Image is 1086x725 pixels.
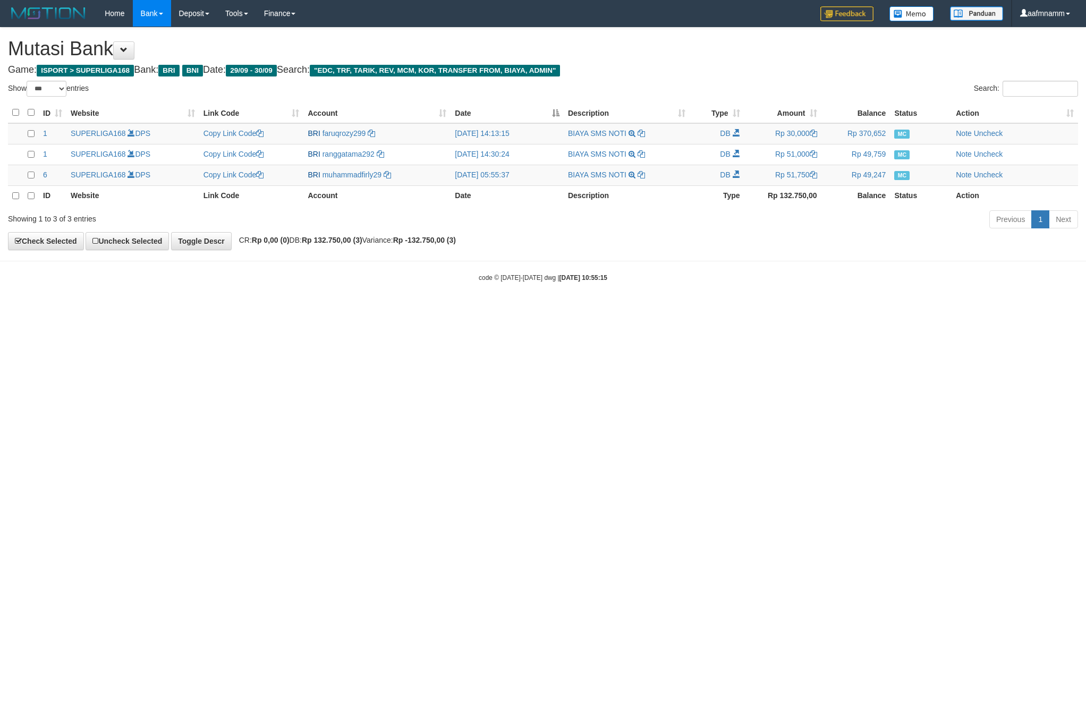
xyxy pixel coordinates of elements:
[1031,210,1049,228] a: 1
[27,81,66,97] select: Showentries
[384,170,391,179] a: Copy muhammadfirly29 to clipboard
[451,165,564,185] td: [DATE] 05:55:37
[638,170,645,179] a: Copy BIAYA SMS NOTI to clipboard
[568,170,626,179] a: BIAYA SMS NOTI
[451,123,564,144] td: [DATE] 14:13:15
[889,6,934,21] img: Button%20Memo.svg
[8,232,84,250] a: Check Selected
[37,65,134,76] span: ISPORT > SUPERLIGA168
[303,103,451,123] th: Account: activate to sort column ascending
[744,103,821,123] th: Amount: activate to sort column ascending
[952,103,1078,123] th: Action: activate to sort column ascending
[308,150,320,158] span: BRI
[234,236,456,244] span: CR: DB: Variance:
[308,129,320,138] span: BRI
[956,150,972,158] a: Note
[323,150,375,158] a: ranggatama292
[252,236,290,244] strong: Rp 0,00 (0)
[86,232,169,250] a: Uncheck Selected
[894,171,910,180] span: Manually Checked by: aafKayli
[974,81,1078,97] label: Search:
[638,150,645,158] a: Copy BIAYA SMS NOTI to clipboard
[821,144,890,165] td: Rp 49,759
[303,185,451,206] th: Account
[720,150,730,158] span: DB
[568,129,626,138] a: BIAYA SMS NOTI
[720,170,730,179] span: DB
[638,129,645,138] a: Copy BIAYA SMS NOTI to clipboard
[43,150,47,158] span: 1
[43,129,47,138] span: 1
[66,103,199,123] th: Website: activate to sort column ascending
[479,274,607,282] small: code © [DATE]-[DATE] dwg |
[894,130,910,139] span: Manually Checked by: aafmnamm
[564,103,690,123] th: Description: activate to sort column ascending
[810,150,817,158] a: Copy Rp 51,000 to clipboard
[71,150,126,158] a: SUPERLIGA168
[71,129,126,138] a: SUPERLIGA168
[226,65,277,76] span: 29/09 - 30/09
[744,165,821,185] td: Rp 51,750
[559,274,607,282] strong: [DATE] 10:55:15
[810,170,817,179] a: Copy Rp 51,750 to clipboard
[171,232,232,250] a: Toggle Descr
[8,38,1078,59] h1: Mutasi Bank
[39,185,66,206] th: ID
[66,185,199,206] th: Website
[720,129,730,138] span: DB
[821,103,890,123] th: Balance
[39,103,66,123] th: ID: activate to sort column ascending
[8,81,89,97] label: Show entries
[564,185,690,206] th: Description
[203,129,264,138] a: Copy Link Code
[43,170,47,179] span: 6
[310,65,561,76] span: "EDC, TRF, TARIK, REV, MCM, KOR, TRANSFER FROM, BIAYA, ADMIN"
[66,123,199,144] td: DPS
[451,185,564,206] th: Date
[451,144,564,165] td: [DATE] 14:30:24
[956,129,972,138] a: Note
[956,170,972,179] a: Note
[744,144,821,165] td: Rp 51,000
[890,103,952,123] th: Status
[821,185,890,206] th: Balance
[199,103,304,123] th: Link Code: activate to sort column ascending
[368,129,375,138] a: Copy faruqrozy299 to clipboard
[66,144,199,165] td: DPS
[377,150,384,158] a: Copy ranggatama292 to clipboard
[744,123,821,144] td: Rp 30,000
[1049,210,1078,228] a: Next
[890,185,952,206] th: Status
[810,129,817,138] a: Copy Rp 30,000 to clipboard
[974,129,1003,138] a: Uncheck
[199,185,304,206] th: Link Code
[894,150,910,159] span: Manually Checked by: aafmnamm
[8,209,445,224] div: Showing 1 to 3 of 3 entries
[203,170,264,179] a: Copy Link Code
[158,65,179,76] span: BRI
[989,210,1032,228] a: Previous
[820,6,873,21] img: Feedback.jpg
[308,170,320,179] span: BRI
[8,65,1078,75] h4: Game: Bank: Date: Search:
[451,103,564,123] th: Date: activate to sort column descending
[974,150,1003,158] a: Uncheck
[8,5,89,21] img: MOTION_logo.png
[974,170,1003,179] a: Uncheck
[821,123,890,144] td: Rp 370,652
[690,185,744,206] th: Type
[952,185,1078,206] th: Action
[690,103,744,123] th: Type: activate to sort column ascending
[302,236,362,244] strong: Rp 132.750,00 (3)
[821,165,890,185] td: Rp 49,247
[66,165,199,185] td: DPS
[950,6,1003,21] img: panduan.png
[568,150,626,158] a: BIAYA SMS NOTI
[71,170,126,179] a: SUPERLIGA168
[323,129,366,138] a: faruqrozy299
[393,236,456,244] strong: Rp -132.750,00 (3)
[744,185,821,206] th: Rp 132.750,00
[323,170,381,179] a: muhammadfirly29
[203,150,264,158] a: Copy Link Code
[182,65,203,76] span: BNI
